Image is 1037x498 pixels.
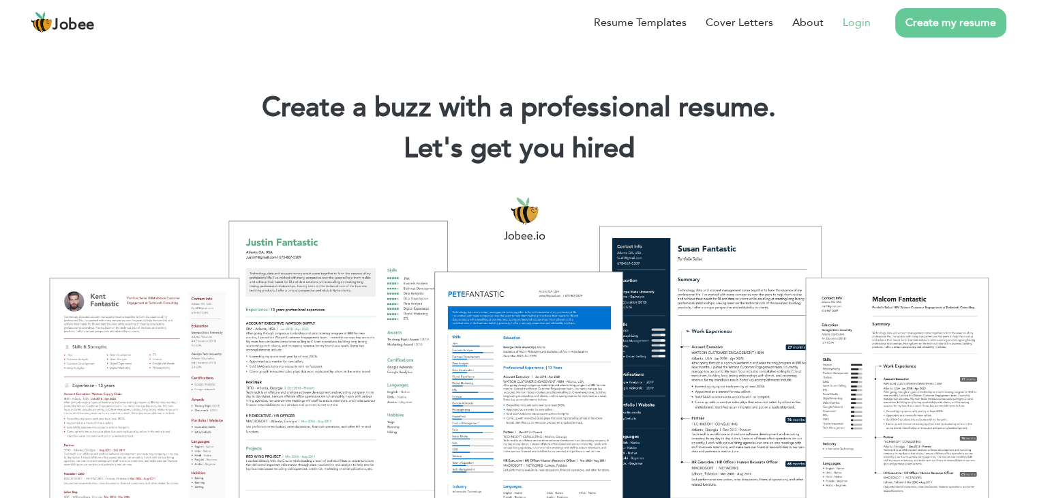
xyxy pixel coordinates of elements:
[895,8,1006,38] a: Create my resume
[843,14,871,31] a: Login
[628,130,634,167] span: |
[52,18,95,33] span: Jobee
[20,131,1017,166] h2: Let's
[594,14,687,31] a: Resume Templates
[792,14,824,31] a: About
[31,12,95,33] a: Jobee
[20,90,1017,126] h1: Create a buzz with a professional resume.
[31,12,52,33] img: jobee.io
[470,130,635,167] span: get you hired
[706,14,773,31] a: Cover Letters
